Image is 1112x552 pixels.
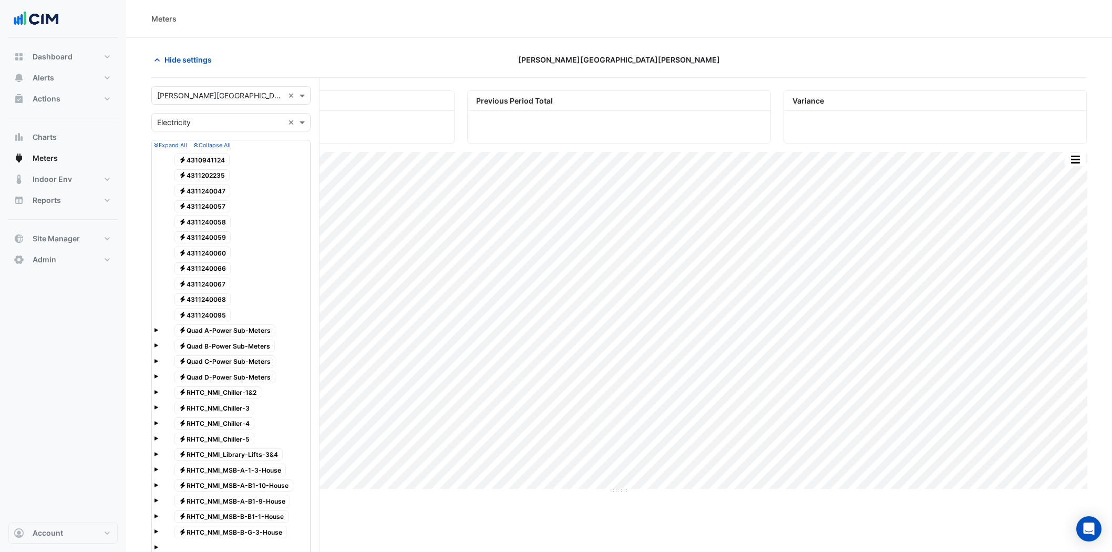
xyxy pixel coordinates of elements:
[33,233,80,244] span: Site Manager
[174,417,255,430] span: RHTC_NMI_Chiller-4
[14,254,24,265] app-icon: Admin
[8,127,118,148] button: Charts
[179,156,187,163] fa-icon: Electricity
[8,523,118,544] button: Account
[174,340,275,352] span: Quad B-Power Sub-Meters
[8,46,118,67] button: Dashboard
[33,174,72,185] span: Indoor Env
[8,228,118,249] button: Site Manager
[14,195,24,206] app-icon: Reports
[33,132,57,142] span: Charts
[518,54,720,65] span: [PERSON_NAME][GEOGRAPHIC_DATA][PERSON_NAME]
[179,373,187,381] fa-icon: Electricity
[179,466,187,474] fa-icon: Electricity
[33,195,61,206] span: Reports
[13,8,60,29] img: Company Logo
[174,154,230,166] span: 4310941124
[179,218,187,226] fa-icon: Electricity
[14,174,24,185] app-icon: Indoor Env
[179,497,187,505] fa-icon: Electricity
[174,495,291,507] span: RHTC_NMI_MSB-A-B1-9-House
[174,433,255,445] span: RHTC_NMI_Chiller-5
[179,311,187,319] fa-icon: Electricity
[179,451,187,458] fa-icon: Electricity
[174,169,230,182] span: 4311202235
[174,185,231,197] span: 4311240047
[154,140,187,150] button: Expand All
[179,264,187,272] fa-icon: Electricity
[288,117,297,128] span: Clear
[174,231,231,244] span: 4311240059
[179,280,187,288] fa-icon: Electricity
[179,295,187,303] fa-icon: Electricity
[179,389,187,396] fa-icon: Electricity
[1076,516,1101,541] div: Open Intercom Messenger
[14,132,24,142] app-icon: Charts
[14,73,24,83] app-icon: Alerts
[174,526,287,538] span: RHTC_NMI_MSB-B-G-3-House
[179,233,187,241] fa-icon: Electricity
[33,73,54,83] span: Alerts
[179,342,187,350] fa-icon: Electricity
[174,479,294,492] span: RHTC_NMI_MSB-A-B1-10-House
[8,88,118,109] button: Actions
[174,464,286,476] span: RHTC_NMI_MSB-A-1-3-House
[174,510,289,523] span: RHTC_NMI_MSB-B-B1-1-House
[179,528,187,536] fa-icon: Electricity
[174,371,276,383] span: Quad D-Power Sub-Meters
[179,482,187,489] fa-icon: Electricity
[174,262,231,275] span: 4311240066
[8,169,118,190] button: Indoor Env
[193,142,230,149] small: Collapse All
[14,94,24,104] app-icon: Actions
[151,13,177,24] div: Meters
[174,386,262,399] span: RHTC_NMI_Chiller-1&2
[33,528,63,538] span: Account
[33,94,60,104] span: Actions
[193,140,230,150] button: Collapse All
[179,171,187,179] fa-icon: Electricity
[174,324,276,337] span: Quad A-Power Sub-Meters
[179,513,187,520] fa-icon: Electricity
[14,153,24,163] app-icon: Meters
[288,90,297,101] span: Clear
[174,200,231,213] span: 4311240057
[14,52,24,62] app-icon: Dashboard
[154,142,187,149] small: Expand All
[8,148,118,169] button: Meters
[179,249,187,257] fa-icon: Electricity
[33,52,73,62] span: Dashboard
[33,254,56,265] span: Admin
[151,50,219,69] button: Hide settings
[179,187,187,195] fa-icon: Electricity
[468,91,770,111] div: Previous Period Total
[179,202,187,210] fa-icon: Electricity
[33,153,58,163] span: Meters
[179,326,187,334] fa-icon: Electricity
[179,420,187,427] fa-icon: Electricity
[174,293,231,306] span: 4311240068
[174,309,231,321] span: 4311240095
[174,247,231,259] span: 4311240060
[179,357,187,365] fa-icon: Electricity
[174,448,283,461] span: RHTC_NMI_Library-Lifts-3&4
[784,91,1086,111] div: Variance
[174,216,231,228] span: 4311240058
[179,404,187,412] fa-icon: Electricity
[8,249,118,270] button: Admin
[14,233,24,244] app-icon: Site Manager
[174,402,255,414] span: RHTC_NMI_Chiller-3
[8,67,118,88] button: Alerts
[1065,153,1086,166] button: More Options
[8,190,118,211] button: Reports
[174,278,231,290] span: 4311240067
[179,435,187,443] fa-icon: Electricity
[164,54,212,65] span: Hide settings
[174,355,276,368] span: Quad C-Power Sub-Meters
